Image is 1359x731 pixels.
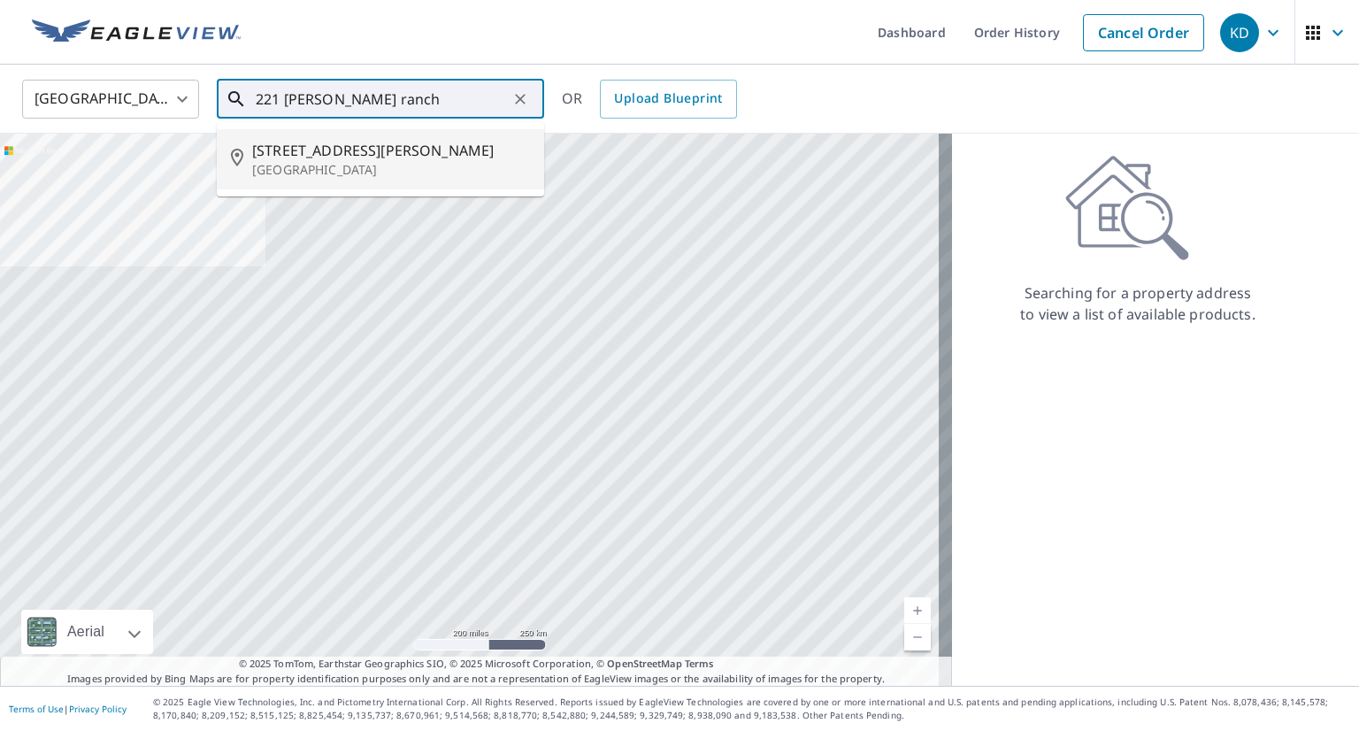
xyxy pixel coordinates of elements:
p: Searching for a property address to view a list of available products. [1019,282,1256,325]
a: Current Level 5, Zoom In [904,597,931,624]
p: © 2025 Eagle View Technologies, Inc. and Pictometry International Corp. All Rights Reserved. Repo... [153,696,1350,722]
span: © 2025 TomTom, Earthstar Geographics SIO, © 2025 Microsoft Corporation, © [239,657,714,672]
img: EV Logo [32,19,241,46]
a: Upload Blueprint [600,80,736,119]
p: | [9,704,127,714]
a: Terms [685,657,714,670]
a: Current Level 5, Zoom Out [904,624,931,650]
a: Privacy Policy [69,703,127,715]
a: Cancel Order [1083,14,1204,51]
a: OpenStreetMap [607,657,681,670]
div: Aerial [21,610,153,654]
button: Clear [508,87,533,112]
span: [STREET_ADDRESS][PERSON_NAME] [252,140,530,161]
div: Aerial [62,610,110,654]
span: Upload Blueprint [614,88,722,110]
a: Terms of Use [9,703,64,715]
p: [GEOGRAPHIC_DATA] [252,161,530,179]
div: OR [562,80,737,119]
input: Search by address or latitude-longitude [256,74,508,124]
div: KD [1220,13,1259,52]
div: [GEOGRAPHIC_DATA] [22,74,199,124]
